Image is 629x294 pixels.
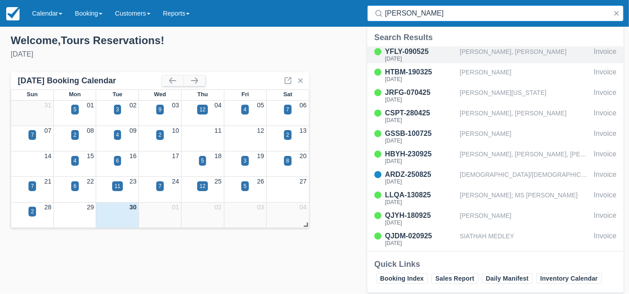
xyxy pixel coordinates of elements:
[158,182,162,190] div: 7
[367,231,624,248] a: QJDM-020925[DATE]SIATHAH MEDLEYInvoice
[385,5,609,21] input: Search ( / )
[300,178,307,185] a: 27
[73,131,77,139] div: 2
[460,190,590,207] div: [PERSON_NAME]; MS [PERSON_NAME]
[385,241,456,246] div: [DATE]
[460,231,590,248] div: SIATHAH MEDLEY
[367,108,624,125] a: CSPT-280425[DATE][PERSON_NAME], [PERSON_NAME]Invoice
[460,46,590,63] div: [PERSON_NAME], [PERSON_NAME]
[374,32,617,43] div: Search Results
[215,102,222,109] a: 04
[482,273,533,284] a: Daily Manifest
[385,210,456,221] div: QJYH-180925
[385,220,456,225] div: [DATE]
[172,178,179,185] a: 24
[73,157,77,165] div: 4
[45,204,52,211] a: 28
[374,259,617,269] div: Quick Links
[87,102,94,109] a: 01
[385,108,456,118] div: CSPT-280425
[385,200,456,205] div: [DATE]
[257,102,264,109] a: 05
[130,102,137,109] a: 02
[116,157,119,165] div: 6
[243,106,247,114] div: 4
[201,157,204,165] div: 5
[215,127,222,134] a: 11
[300,152,307,159] a: 20
[172,204,179,211] a: 01
[367,210,624,227] a: QJYH-180925[DATE][PERSON_NAME]Invoice
[594,149,617,166] div: Invoice
[215,204,222,211] a: 02
[594,87,617,104] div: Invoice
[367,149,624,166] a: HBYH-230925[DATE][PERSON_NAME], [PERSON_NAME], [PERSON_NAME], [PERSON_NAME]Invoice
[460,128,590,145] div: [PERSON_NAME]
[460,169,590,186] div: [DEMOGRAPHIC_DATA]/[DEMOGRAPHIC_DATA][PERSON_NAME][DEMOGRAPHIC_DATA]/[PERSON_NAME]
[172,152,179,159] a: 17
[594,108,617,125] div: Invoice
[385,231,456,241] div: QJDM-020925
[376,273,428,284] a: Booking Index
[536,273,602,284] a: Inventory Calendar
[45,102,52,109] a: 31
[367,128,624,145] a: GSSB-100725[DATE][PERSON_NAME]Invoice
[286,157,289,165] div: 8
[172,127,179,134] a: 10
[385,97,456,102] div: [DATE]
[594,231,617,248] div: Invoice
[45,178,52,185] a: 21
[243,157,247,165] div: 3
[87,152,94,159] a: 15
[460,210,590,227] div: [PERSON_NAME]
[594,128,617,145] div: Invoice
[73,106,77,114] div: 5
[594,210,617,227] div: Invoice
[18,76,162,86] div: [DATE] Booking Calendar
[130,127,137,134] a: 09
[199,182,205,190] div: 12
[594,46,617,63] div: Invoice
[116,131,119,139] div: 4
[460,67,590,84] div: [PERSON_NAME]
[385,179,456,184] div: [DATE]
[367,87,624,104] a: JRFG-070425[DATE][PERSON_NAME][US_STATE]Invoice
[460,87,590,104] div: [PERSON_NAME][US_STATE]
[594,67,617,84] div: Invoice
[130,204,137,211] a: 30
[367,67,624,84] a: HTBM-190325[DATE][PERSON_NAME]Invoice
[6,7,20,20] img: checkfront-main-nav-mini-logo.png
[116,106,119,114] div: 3
[197,91,208,98] span: Thu
[300,204,307,211] a: 04
[385,128,456,139] div: GSSB-100725
[385,138,456,143] div: [DATE]
[385,169,456,180] div: ARDZ-250825
[69,91,81,98] span: Mon
[243,182,247,190] div: 5
[130,178,137,185] a: 23
[172,102,179,109] a: 03
[158,131,162,139] div: 2
[242,91,249,98] span: Fri
[87,127,94,134] a: 08
[385,87,456,98] div: JRFG-070425
[385,118,456,123] div: [DATE]
[87,178,94,185] a: 22
[460,149,590,166] div: [PERSON_NAME], [PERSON_NAME], [PERSON_NAME], [PERSON_NAME]
[215,152,222,159] a: 18
[300,102,307,109] a: 06
[300,127,307,134] a: 13
[286,106,289,114] div: 7
[87,204,94,211] a: 29
[215,178,222,185] a: 25
[257,178,264,185] a: 26
[367,169,624,186] a: ARDZ-250825[DATE][DEMOGRAPHIC_DATA]/[DEMOGRAPHIC_DATA][PERSON_NAME][DEMOGRAPHIC_DATA]/[PERSON_NAM...
[11,49,308,60] div: [DATE]
[31,131,34,139] div: 7
[45,152,52,159] a: 14
[31,182,34,190] div: 7
[31,208,34,216] div: 2
[257,204,264,211] a: 03
[385,77,456,82] div: [DATE]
